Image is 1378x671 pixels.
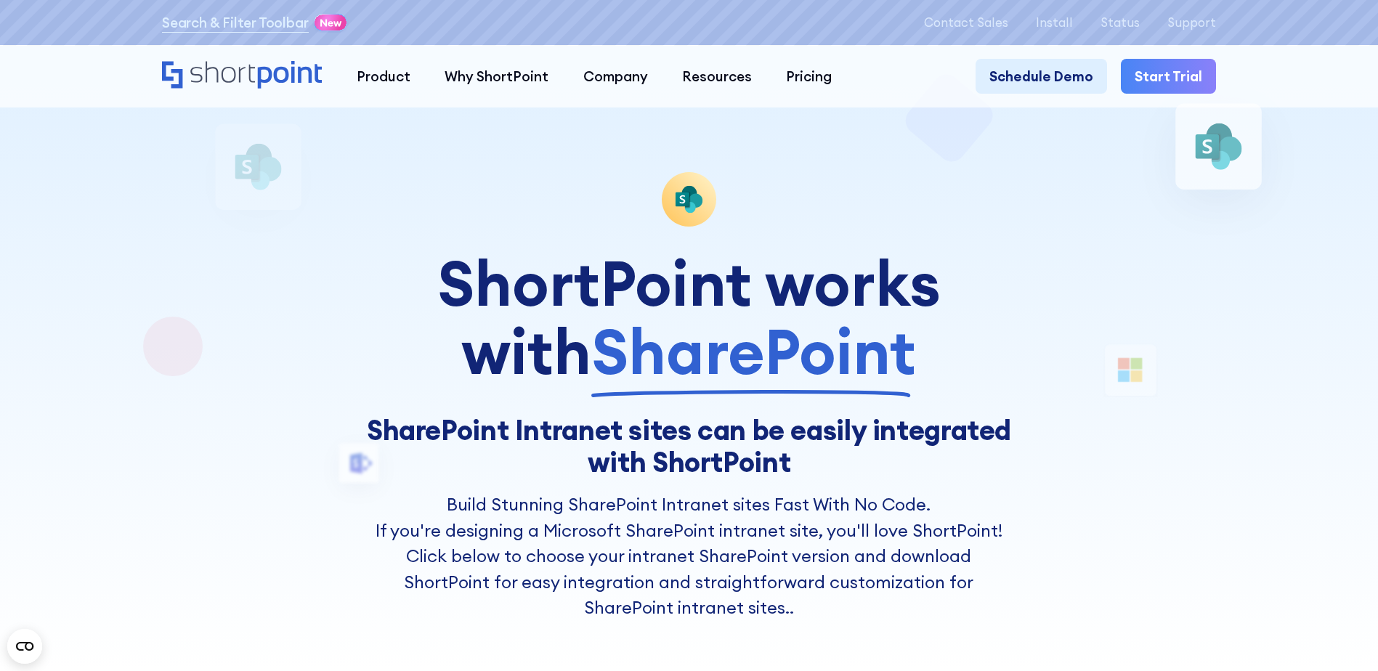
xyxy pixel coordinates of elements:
div: Company [583,66,648,86]
h1: SharePoint Intranet sites can be easily integrated with ShortPoint [366,414,1012,478]
a: Start Trial [1121,59,1216,93]
div: Product [357,66,410,86]
div: Pricing [786,66,832,86]
a: Pricing [769,59,849,93]
a: Home [162,61,323,91]
div: Resources [682,66,752,86]
a: Resources [665,59,769,93]
div: ShortPoint works with [366,250,1012,386]
button: Open CMP widget [7,629,42,664]
a: Why ShortPoint [428,59,566,93]
iframe: Chat Widget [1305,601,1378,671]
a: Product [339,59,427,93]
a: Install [1036,15,1073,29]
div: Why ShortPoint [445,66,548,86]
h2: Build Stunning SharePoint Intranet sites Fast With No Code. [366,492,1012,518]
a: Contact Sales [924,15,1008,29]
span: SharePoint [591,318,916,386]
a: Status [1101,15,1140,29]
a: Company [566,59,665,93]
a: Search & Filter Toolbar [162,12,309,33]
a: Support [1167,15,1216,29]
a: Schedule Demo [976,59,1107,93]
p: If you're designing a Microsoft SharePoint intranet site, you'll love ShortPoint! Click below to ... [366,518,1012,621]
